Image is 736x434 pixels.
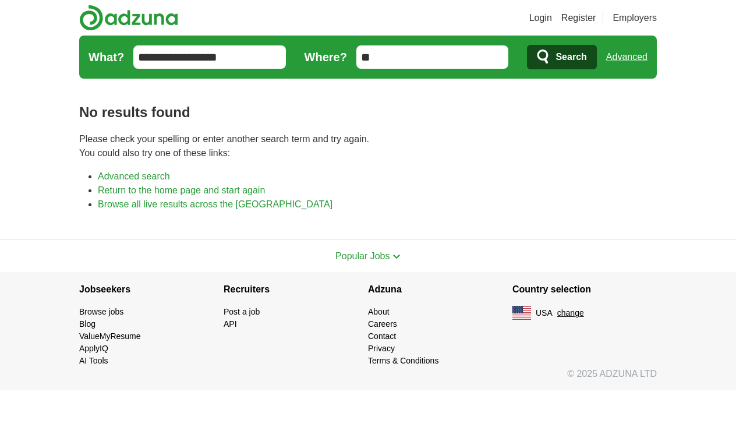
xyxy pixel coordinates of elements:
[555,45,586,69] span: Search
[557,307,584,319] button: change
[79,102,657,123] h1: No results found
[368,331,396,341] a: Contact
[536,307,553,319] span: USA
[98,185,265,195] a: Return to the home page and start again
[98,171,170,181] a: Advanced search
[79,307,123,316] a: Browse jobs
[79,319,95,329] a: Blog
[70,367,666,390] div: © 2025 ADZUNA LTD
[512,273,657,306] h4: Country selection
[392,254,401,259] img: toggle icon
[79,132,657,160] p: Please check your spelling or enter another search term and try again. You could also try one of ...
[368,319,397,329] a: Careers
[305,48,347,66] label: Where?
[224,319,237,329] a: API
[529,11,552,25] a: Login
[79,356,108,365] a: AI Tools
[98,199,332,209] a: Browse all live results across the [GEOGRAPHIC_DATA]
[79,344,108,353] a: ApplyIQ
[79,331,141,341] a: ValueMyResume
[79,5,178,31] img: Adzuna logo
[368,344,395,353] a: Privacy
[368,356,438,365] a: Terms & Conditions
[606,45,647,69] a: Advanced
[527,45,596,69] button: Search
[224,307,260,316] a: Post a job
[561,11,596,25] a: Register
[368,307,390,316] a: About
[89,48,124,66] label: What?
[512,306,531,320] img: US flag
[335,251,390,261] span: Popular Jobs
[613,11,657,25] a: Employers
